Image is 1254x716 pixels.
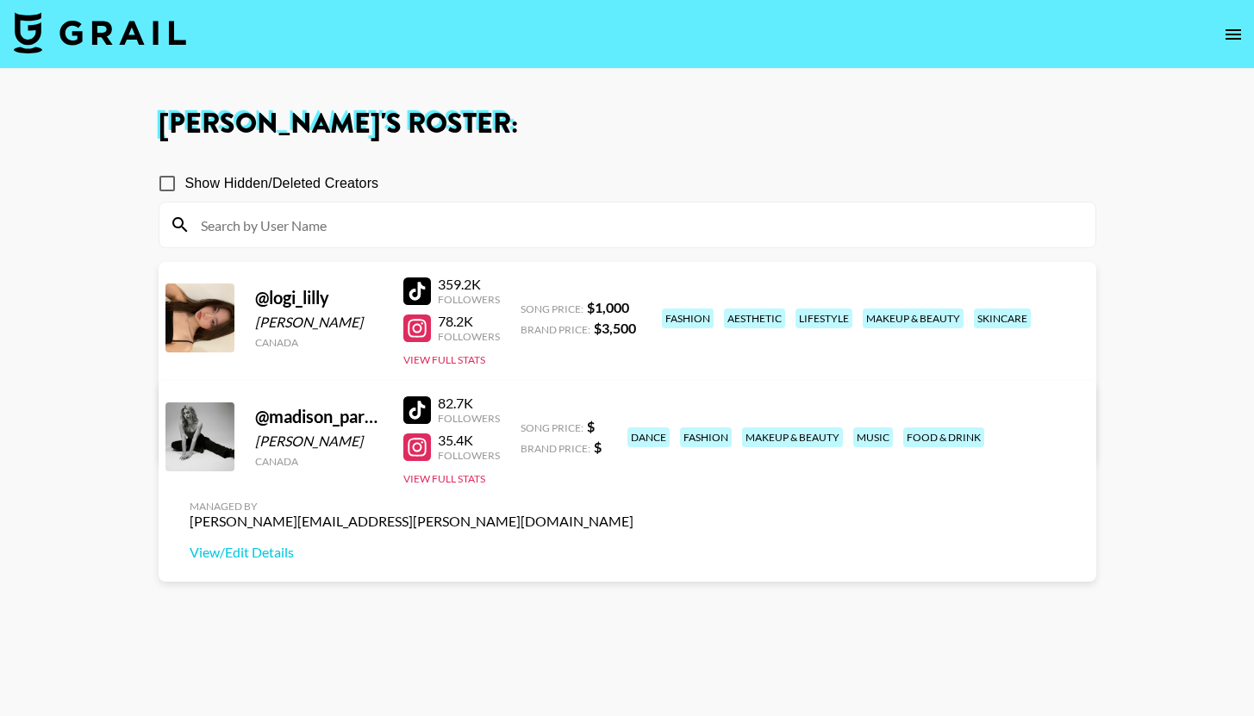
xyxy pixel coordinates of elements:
div: Followers [438,449,500,462]
div: [PERSON_NAME] [255,433,383,450]
div: @ madison_parkinson1 [255,406,383,427]
span: Song Price: [521,302,583,315]
img: Grail Talent [14,12,186,53]
div: aesthetic [724,308,785,328]
div: 78.2K [438,313,500,330]
div: Followers [438,330,500,343]
div: lifestyle [795,308,852,328]
div: fashion [662,308,714,328]
input: Search by User Name [190,211,1085,239]
div: music [853,427,893,447]
span: Brand Price: [521,323,590,336]
div: Followers [438,293,500,306]
strong: $ [594,439,602,455]
div: fashion [680,427,732,447]
div: skincare [974,308,1031,328]
div: 35.4K [438,432,500,449]
span: Show Hidden/Deleted Creators [185,173,379,194]
div: [PERSON_NAME][EMAIL_ADDRESS][PERSON_NAME][DOMAIN_NAME] [190,513,633,530]
div: dance [627,427,670,447]
div: 359.2K [438,276,500,293]
span: Song Price: [521,421,583,434]
div: Followers [438,412,500,425]
span: Brand Price: [521,442,590,455]
button: View Full Stats [403,353,485,366]
div: 82.7K [438,395,500,412]
div: makeup & beauty [742,427,843,447]
button: View Full Stats [403,472,485,485]
div: Managed By [190,500,633,513]
h1: [PERSON_NAME] 's Roster: [159,110,1096,138]
div: [PERSON_NAME] [255,314,383,331]
button: open drawer [1216,17,1251,52]
strong: $ 3,500 [594,320,636,336]
strong: $ 1,000 [587,299,629,315]
div: makeup & beauty [863,308,964,328]
div: Canada [255,336,383,349]
div: @ logi_lilly [255,287,383,308]
div: food & drink [903,427,984,447]
a: View/Edit Details [190,544,633,561]
strong: $ [587,418,595,434]
div: Canada [255,455,383,468]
